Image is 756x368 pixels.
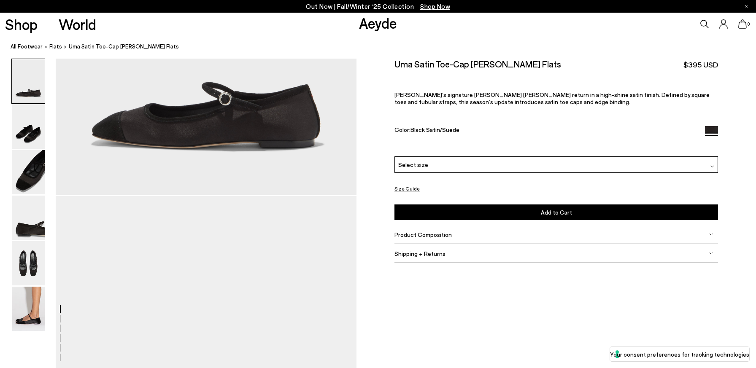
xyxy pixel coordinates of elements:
img: Uma Satin Toe-Cap Mary-Jane Flats - Image 3 [12,150,45,194]
a: Aeyde [359,14,397,32]
span: [PERSON_NAME]’s signature [PERSON_NAME] [PERSON_NAME] return in a high-shine satin finish. Define... [394,91,710,105]
button: Your consent preferences for tracking technologies [610,347,749,361]
a: flats [49,42,62,51]
div: Color: [394,126,695,136]
img: Uma Satin Toe-Cap Mary-Jane Flats - Image 2 [12,105,45,149]
a: All Footwear [11,42,43,51]
img: svg%3E [709,251,713,255]
button: Size Guide [394,183,420,194]
nav: breadcrumb [11,35,756,59]
span: Uma Satin Toe-Cap [PERSON_NAME] Flats [69,42,179,51]
img: svg%3E [710,164,714,169]
button: Add to Cart [394,204,718,220]
span: Black Satin/Suede [410,126,459,133]
img: Uma Satin Toe-Cap Mary-Jane Flats - Image 6 [12,287,45,331]
label: Your consent preferences for tracking technologies [610,350,749,359]
a: 0 [738,19,747,29]
img: Uma Satin Toe-Cap Mary-Jane Flats - Image 4 [12,196,45,240]
span: flats [49,43,62,50]
img: Uma Satin Toe-Cap Mary-Jane Flats - Image 1 [12,59,45,103]
span: $395 USD [683,59,718,70]
h2: Uma Satin Toe-Cap [PERSON_NAME] Flats [394,59,561,69]
span: 0 [747,22,751,27]
span: Shipping + Returns [394,250,445,257]
span: Select size [398,160,428,169]
span: Product Composition [394,231,452,238]
a: Shop [5,17,38,32]
p: Out Now | Fall/Winter ‘25 Collection [306,1,450,12]
span: Navigate to /collections/new-in [420,3,450,10]
a: World [59,17,96,32]
img: svg%3E [709,232,713,236]
span: Add to Cart [541,209,572,216]
img: Uma Satin Toe-Cap Mary-Jane Flats - Image 5 [12,241,45,285]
